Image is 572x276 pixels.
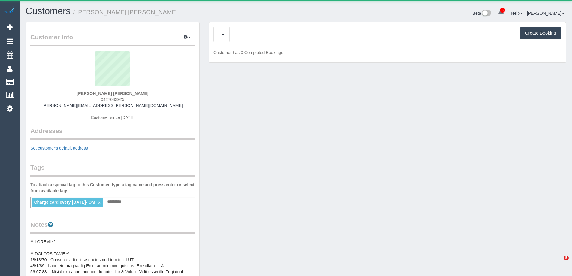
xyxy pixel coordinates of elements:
[101,97,124,102] span: 0427033925
[98,200,101,205] a: ×
[30,33,195,46] legend: Customer Info
[30,220,195,234] legend: Notes
[73,9,178,15] small: / [PERSON_NAME] [PERSON_NAME]
[495,6,507,19] a: 5
[30,146,88,150] a: Set customer's default address
[34,200,95,205] span: Charge card every [DATE]- OM
[91,115,134,120] span: Customer since [DATE]
[213,50,561,56] p: Customer has 0 Completed Bookings
[30,182,195,194] label: To attach a special tag to this Customer, type a tag name and press enter or select from availabl...
[26,6,71,16] a: Customers
[500,8,505,13] span: 5
[564,256,569,260] span: 5
[511,11,523,16] a: Help
[42,103,183,108] a: [PERSON_NAME][EMAIL_ADDRESS][PERSON_NAME][DOMAIN_NAME]
[481,10,491,17] img: New interface
[77,91,149,96] strong: [PERSON_NAME] [PERSON_NAME]
[520,27,561,39] button: Create Booking
[4,6,16,14] img: Automaid Logo
[30,163,195,177] legend: Tags
[552,256,566,270] iframe: Intercom live chat
[527,11,564,16] a: [PERSON_NAME]
[473,11,491,16] a: Beta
